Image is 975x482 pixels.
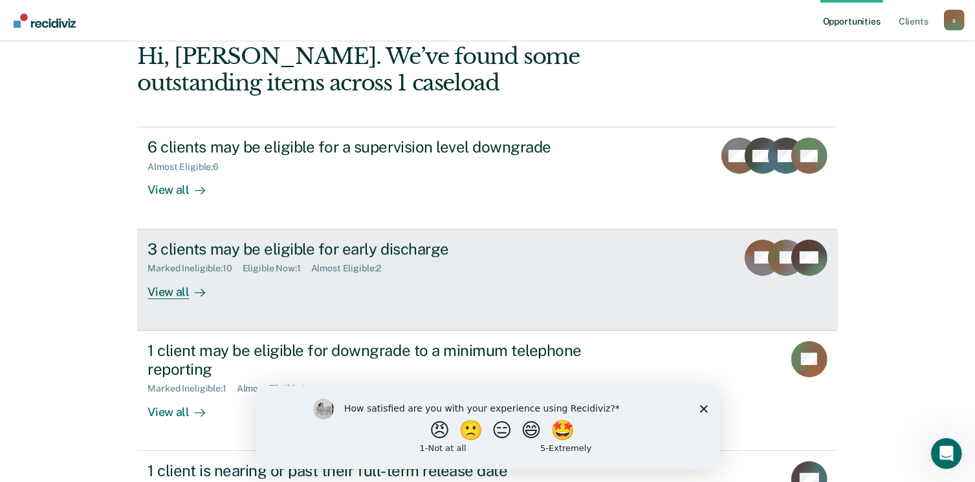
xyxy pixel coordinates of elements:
[148,383,236,394] div: Marked Ineligible : 1
[137,43,697,96] div: Hi, [PERSON_NAME]. We’ve found some outstanding items across 1 caseload
[148,138,602,156] div: 6 clients may be eligible for a supervision level downgrade
[137,127,837,229] a: 6 clients may be eligible for a supervision level downgradeAlmost Eligible:6View all
[148,394,220,419] div: View all
[148,240,602,258] div: 3 clients may be eligible for early discharge
[148,274,220,299] div: View all
[931,438,962,469] iframe: Intercom live chat
[137,229,837,331] a: 3 clients may be eligible for early dischargeMarked Ineligible:10Eligible Now:1Almost Eligible:2V...
[944,10,965,30] div: s
[148,461,602,480] div: 1 client is nearing or past their full-term release date
[148,341,602,379] div: 1 client may be eligible for downgrade to a minimum telephone reporting
[944,10,965,30] button: Profile dropdown button
[148,263,242,274] div: Marked Ineligible : 10
[14,14,76,28] img: Recidiviz
[237,383,316,394] div: Almost Eligible : 1
[256,386,719,469] iframe: Survey by Kim from Recidiviz
[311,263,392,274] div: Almost Eligible : 2
[148,162,229,173] div: Almost Eligible : 6
[137,331,837,451] a: 1 client may be eligible for downgrade to a minimum telephone reportingMarked Ineligible:1Almost ...
[148,173,220,198] div: View all
[243,263,311,274] div: Eligible Now : 1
